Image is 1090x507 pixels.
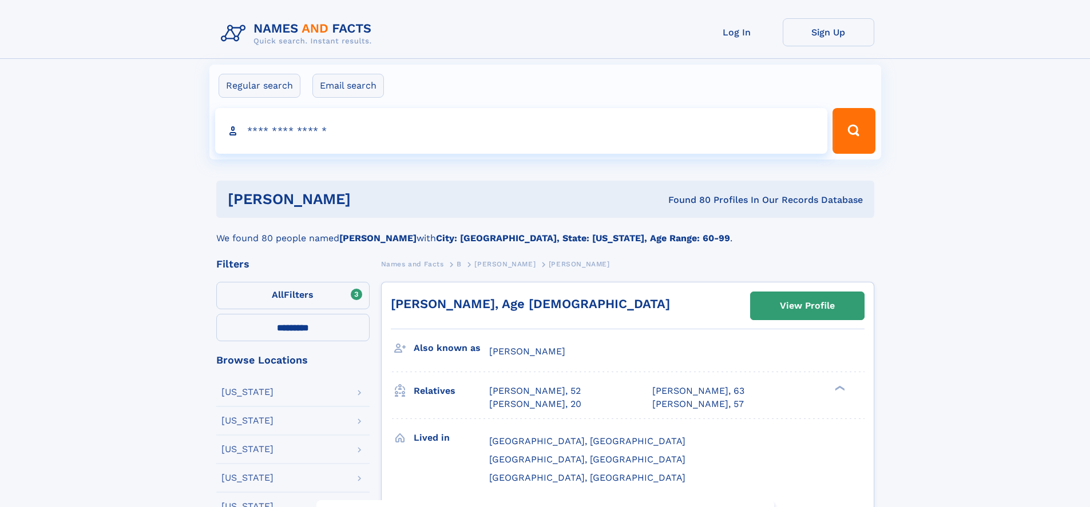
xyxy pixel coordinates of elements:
[216,355,370,365] div: Browse Locations
[272,289,284,300] span: All
[216,218,874,245] div: We found 80 people named with .
[751,292,864,320] a: View Profile
[221,445,274,454] div: [US_STATE]
[339,233,417,243] b: [PERSON_NAME]
[391,297,670,311] a: [PERSON_NAME], Age [DEMOGRAPHIC_DATA]
[216,282,370,309] label: Filters
[474,257,536,271] a: [PERSON_NAME]
[414,338,489,358] h3: Also known as
[783,18,874,46] a: Sign Up
[215,108,828,154] input: search input
[652,398,744,410] a: [PERSON_NAME], 57
[832,385,846,392] div: ❯
[221,473,274,482] div: [US_STATE]
[489,436,685,446] span: [GEOGRAPHIC_DATA], [GEOGRAPHIC_DATA]
[457,260,462,268] span: B
[219,74,300,98] label: Regular search
[489,454,685,465] span: [GEOGRAPHIC_DATA], [GEOGRAPHIC_DATA]
[436,233,730,243] b: City: [GEOGRAPHIC_DATA], State: [US_STATE], Age Range: 60-99
[489,472,685,483] span: [GEOGRAPHIC_DATA], [GEOGRAPHIC_DATA]
[652,385,744,397] a: [PERSON_NAME], 63
[312,74,384,98] label: Email search
[509,194,863,206] div: Found 80 Profiles In Our Records Database
[221,416,274,425] div: [US_STATE]
[833,108,875,154] button: Search Button
[691,18,783,46] a: Log In
[216,18,381,49] img: Logo Names and Facts
[414,381,489,401] h3: Relatives
[216,259,370,269] div: Filters
[474,260,536,268] span: [PERSON_NAME]
[228,192,510,206] h1: [PERSON_NAME]
[489,398,581,410] a: [PERSON_NAME], 20
[221,388,274,397] div: [US_STATE]
[381,257,444,271] a: Names and Facts
[549,260,610,268] span: [PERSON_NAME]
[489,346,565,357] span: [PERSON_NAME]
[414,428,489,448] h3: Lived in
[489,385,581,397] a: [PERSON_NAME], 52
[457,257,462,271] a: B
[780,293,835,319] div: View Profile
